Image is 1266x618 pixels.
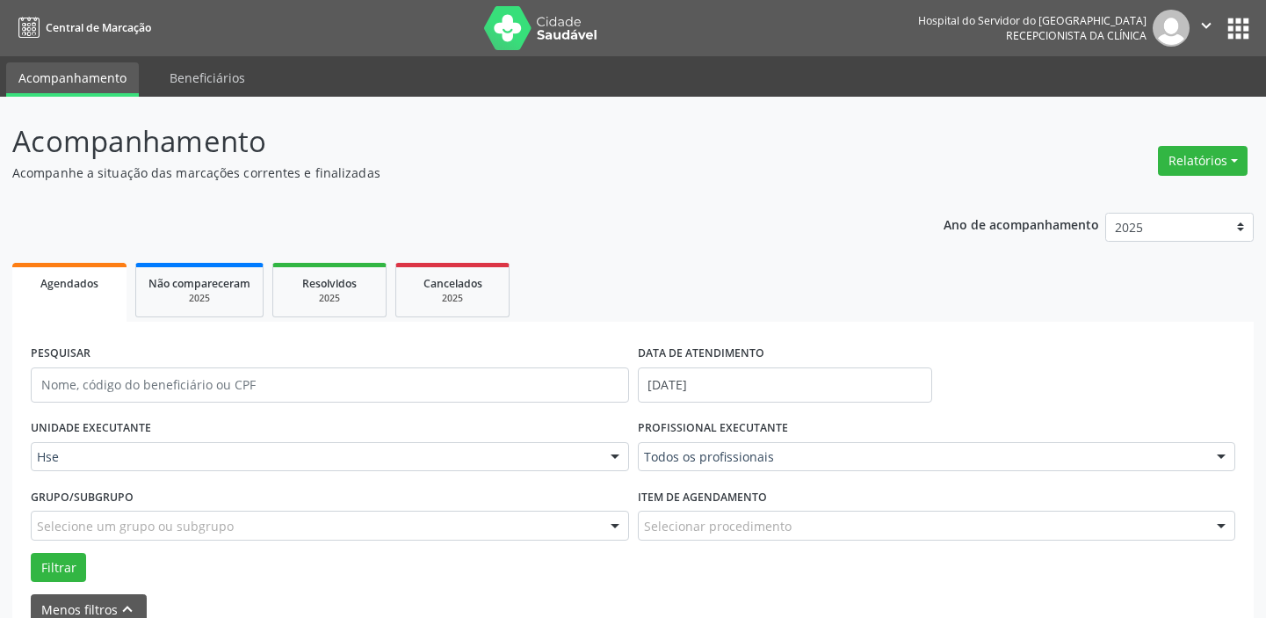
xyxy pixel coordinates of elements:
div: 2025 [148,292,250,305]
a: Central de Marcação [12,13,151,42]
div: 2025 [409,292,496,305]
a: Beneficiários [157,62,257,93]
label: UNIDADE EXECUTANTE [31,415,151,442]
label: Item de agendamento [638,483,767,511]
span: Selecione um grupo ou subgrupo [37,517,234,535]
span: Não compareceram [148,276,250,291]
span: Central de Marcação [46,20,151,35]
div: Hospital do Servidor do [GEOGRAPHIC_DATA] [918,13,1147,28]
a: Acompanhamento [6,62,139,97]
span: Selecionar procedimento [644,517,792,535]
span: Recepcionista da clínica [1006,28,1147,43]
button: Filtrar [31,553,86,583]
input: Selecione um intervalo [638,367,932,403]
button:  [1190,10,1223,47]
label: Grupo/Subgrupo [31,483,134,511]
div: 2025 [286,292,373,305]
span: Todos os profissionais [644,448,1200,466]
span: Cancelados [423,276,482,291]
i:  [1197,16,1216,35]
label: PESQUISAR [31,340,90,367]
label: PROFISSIONAL EXECUTANTE [638,415,788,442]
img: img [1153,10,1190,47]
span: Agendados [40,276,98,291]
label: DATA DE ATENDIMENTO [638,340,764,367]
button: Relatórios [1158,146,1248,176]
button: apps [1223,13,1254,44]
input: Nome, código do beneficiário ou CPF [31,367,629,403]
p: Acompanhamento [12,120,881,164]
p: Acompanhe a situação das marcações correntes e finalizadas [12,164,881,182]
span: Resolvidos [302,276,357,291]
p: Ano de acompanhamento [944,213,1099,235]
span: Hse [37,448,593,466]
